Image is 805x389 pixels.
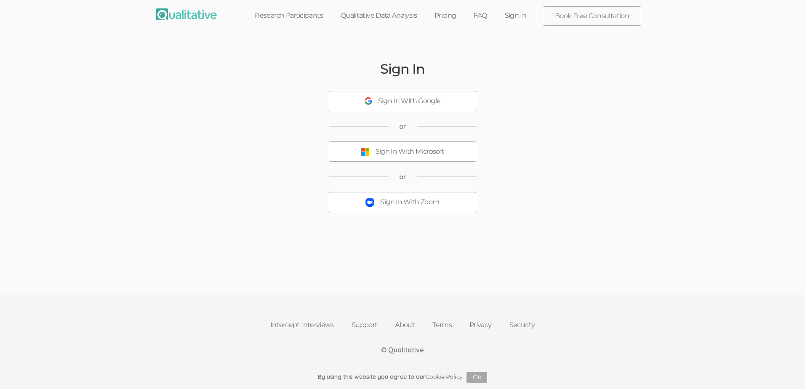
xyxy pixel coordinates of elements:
a: Intercept Interviews [261,316,343,334]
span: or [399,122,406,131]
button: Sign In With Zoom [329,192,476,212]
div: © Qualitative [381,345,424,355]
button: Sign In With Google [329,91,476,111]
div: Sign In With Zoom [380,197,439,207]
button: Ok [466,372,487,383]
button: Sign In With Microsoft [329,141,476,162]
img: Sign In With Google [365,97,372,105]
a: Book Free Consultation [543,7,641,25]
span: or [399,172,406,182]
div: Sign In With Google [378,96,441,106]
img: Sign In With Microsoft [361,147,370,156]
a: Sign In [496,6,536,25]
a: Security [501,316,544,334]
a: Support [343,316,387,334]
a: Qualitative Data Analysis [332,6,426,25]
a: Research Participants [246,6,332,25]
a: Terms [424,316,461,334]
img: Qualitative [156,8,217,20]
a: Privacy [461,316,501,334]
h2: Sign In [380,61,424,76]
a: FAQ [465,6,496,25]
img: Sign In With Zoom [365,198,374,207]
div: Sign In With Microsoft [376,147,445,157]
a: Cookie Policy [426,373,463,381]
a: About [386,316,424,334]
div: By using this website you agree to our [318,372,488,383]
a: Pricing [426,6,465,25]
